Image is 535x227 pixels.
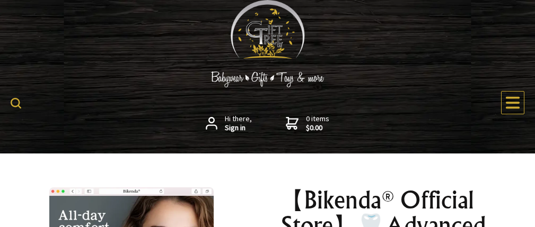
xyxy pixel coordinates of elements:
[11,98,21,108] img: product search
[306,114,329,133] span: 0 items
[225,114,252,133] span: Hi there,
[188,71,347,87] img: Babywear - Gifts - Toys & more
[286,114,329,133] a: 0 items$0.00
[225,123,252,133] strong: Sign in
[206,114,252,133] a: Hi there,Sign in
[306,123,329,133] strong: $0.00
